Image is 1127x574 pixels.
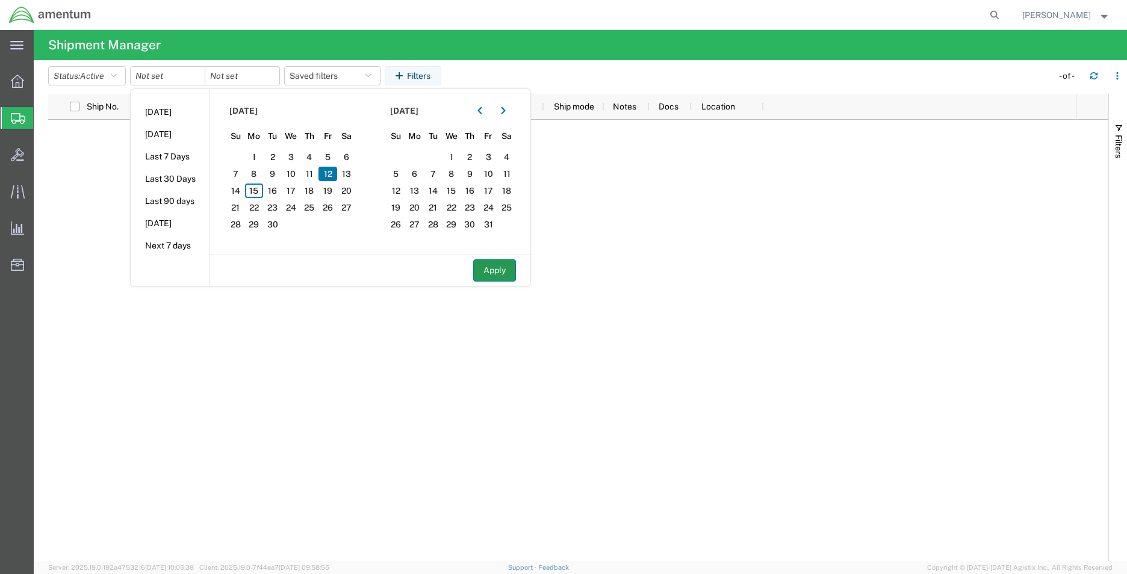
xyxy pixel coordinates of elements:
span: 15 [442,184,461,198]
span: Active [80,71,104,81]
span: 1 [245,150,264,164]
span: 3 [282,150,300,164]
span: 17 [282,184,300,198]
span: Mo [245,130,264,143]
span: 7 [424,167,442,181]
span: [DATE] [390,105,418,117]
span: Th [461,130,479,143]
button: Apply [473,259,516,282]
span: 2 [461,150,479,164]
span: Joshua Cuentas [1022,8,1091,22]
span: 28 [226,217,245,232]
a: Support [508,564,538,571]
span: 22 [442,200,461,215]
span: 24 [282,200,300,215]
span: 6 [405,167,424,181]
span: 9 [461,167,479,181]
span: 15 [245,184,264,198]
span: 10 [479,167,498,181]
span: 5 [318,150,337,164]
img: logo [8,6,92,24]
li: Last 90 days [131,190,209,212]
span: 18 [300,184,319,198]
span: Filters [1114,135,1123,158]
span: 20 [337,184,356,198]
span: 18 [497,184,516,198]
span: 8 [245,167,264,181]
span: Location [701,102,735,111]
div: - of - [1059,70,1080,82]
span: Th [300,130,319,143]
span: Docs [659,102,678,111]
span: 21 [226,200,245,215]
span: 3 [479,150,498,164]
span: Fr [318,130,337,143]
span: 19 [318,184,337,198]
span: 20 [405,200,424,215]
li: Next 7 days [131,235,209,257]
span: 11 [300,167,319,181]
input: Not set [205,67,279,85]
span: 30 [461,217,479,232]
span: 29 [442,217,461,232]
span: Sa [337,130,356,143]
span: 12 [318,167,337,181]
span: Tu [424,130,442,143]
span: 17 [479,184,498,198]
button: Saved filters [284,66,380,85]
span: Sa [497,130,516,143]
span: 14 [226,184,245,198]
span: 30 [263,217,282,232]
li: [DATE] [131,101,209,123]
h4: Shipment Manager [48,30,161,60]
span: 4 [497,150,516,164]
button: Filters [385,66,441,85]
span: Su [387,130,406,143]
span: 27 [405,217,424,232]
span: Mo [405,130,424,143]
span: 10 [282,167,300,181]
span: [DATE] 09:58:55 [279,564,329,571]
span: Ship mode [554,102,594,111]
span: 26 [318,200,337,215]
span: 13 [337,167,356,181]
span: 16 [263,184,282,198]
span: Tu [263,130,282,143]
span: 23 [461,200,479,215]
li: [DATE] [131,123,209,146]
span: 23 [263,200,282,215]
button: Status:Active [48,66,126,85]
span: 5 [387,167,406,181]
span: 13 [405,184,424,198]
span: Notes [613,102,636,111]
span: 2 [263,150,282,164]
span: We [282,130,300,143]
span: Server: 2025.19.0-192a4753216 [48,564,194,571]
span: Fr [479,130,498,143]
span: [DATE] 10:05:38 [145,564,194,571]
span: Client: 2025.19.0-7f44ea7 [199,564,329,571]
span: 7 [226,167,245,181]
span: 21 [424,200,442,215]
span: Copyright © [DATE]-[DATE] Agistix Inc., All Rights Reserved [927,563,1113,573]
span: 16 [461,184,479,198]
span: We [442,130,461,143]
span: 28 [424,217,442,232]
span: 14 [424,184,442,198]
span: Su [226,130,245,143]
span: 8 [442,167,461,181]
li: Last 7 Days [131,146,209,168]
span: 19 [387,200,406,215]
span: 26 [387,217,406,232]
span: [DATE] [229,105,258,117]
a: Feedback [538,564,569,571]
span: 9 [263,167,282,181]
span: 12 [387,184,406,198]
button: [PERSON_NAME] [1022,8,1111,22]
li: Last 30 Days [131,168,209,190]
span: 1 [442,150,461,164]
span: 4 [300,150,319,164]
input: Not set [131,67,205,85]
span: 6 [337,150,356,164]
span: 22 [245,200,264,215]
